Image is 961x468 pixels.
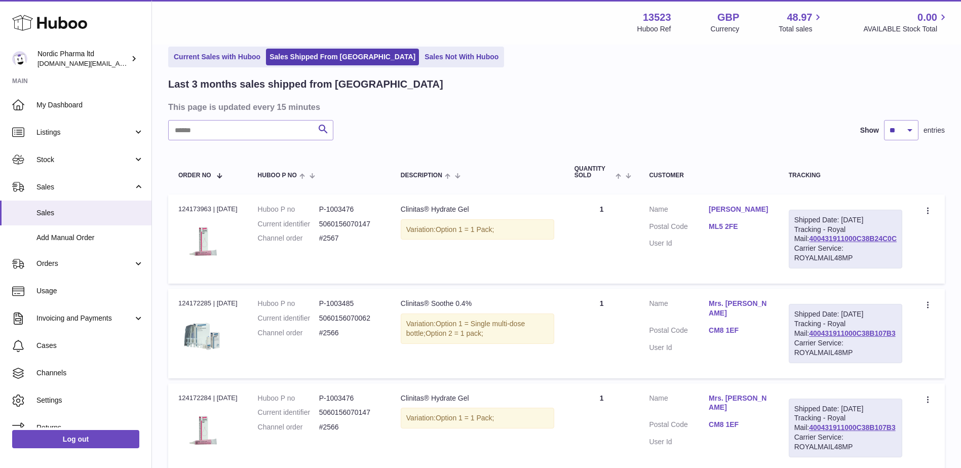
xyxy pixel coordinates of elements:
strong: 13523 [643,11,671,24]
div: Currency [711,24,740,34]
div: Clinitas® Hydrate Gel [401,205,554,214]
span: Stock [36,155,133,165]
dt: Channel order [258,233,319,243]
span: 0.00 [917,11,937,24]
div: Tracking - Royal Mail: [789,399,902,457]
span: Invoicing and Payments [36,314,133,323]
dt: Current identifier [258,219,319,229]
dd: P-1003476 [319,205,380,214]
div: Shipped Date: [DATE] [794,215,897,225]
span: Sales [36,208,144,218]
div: 124172284 | [DATE] [178,394,238,403]
dt: Name [649,394,709,415]
div: Carrier Service: ROYALMAIL48MP [794,433,897,452]
dd: 5060156070062 [319,314,380,323]
span: Sales [36,182,133,192]
div: Clinitas® Hydrate Gel [401,394,554,403]
dt: Postal Code [649,222,709,234]
div: Carrier Service: ROYALMAIL48MP [794,244,897,263]
dt: User Id [649,343,709,353]
div: Nordic Pharma ltd [37,49,129,68]
label: Show [860,126,879,135]
dt: Current identifier [258,408,319,417]
dt: Postal Code [649,326,709,338]
dt: Huboo P no [258,299,319,308]
div: Clinitas® Soothe 0.4% [401,299,554,308]
div: 124173963 | [DATE] [178,205,238,214]
img: accounts.uk@nordicpharma.com [12,51,27,66]
dd: P-1003476 [319,394,380,403]
span: Option 1 = 1 Pack; [436,414,494,422]
a: [PERSON_NAME] [709,205,768,214]
span: Option 1 = 1 Pack; [436,225,494,233]
img: 2_6c148ce2-9555-4dcb-a520-678b12be0df6.png [178,311,229,362]
span: Cases [36,341,144,350]
td: 1 [564,289,639,378]
span: Channels [36,368,144,378]
h3: This page is updated every 15 minutes [168,101,942,112]
a: 400431911000C38B24C0C [809,235,897,243]
a: 400431911000C38B107B3 [809,329,895,337]
div: Variation: [401,314,554,344]
span: Description [401,172,442,179]
a: ML5 2FE [709,222,768,231]
span: My Dashboard [36,100,144,110]
span: Returns [36,423,144,433]
a: Mrs. [PERSON_NAME] [709,394,768,413]
dt: User Id [649,239,709,248]
div: Shipped Date: [DATE] [794,404,897,414]
dt: Huboo P no [258,205,319,214]
a: 0.00 AVAILABLE Stock Total [863,11,949,34]
span: Orders [36,259,133,268]
span: Huboo P no [258,172,297,179]
img: 1_f13aeef1-7825-42c4-bd96-546fc26b9c19.png [178,217,229,267]
h2: Last 3 months sales shipped from [GEOGRAPHIC_DATA] [168,77,443,91]
strong: GBP [717,11,739,24]
span: Option 1 = Single multi-dose bottle; [406,320,525,337]
dd: #2567 [319,233,380,243]
dd: #2566 [319,328,380,338]
span: Option 2 = 1 pack; [426,329,483,337]
dt: Current identifier [258,314,319,323]
div: Customer [649,172,768,179]
dd: P-1003485 [319,299,380,308]
span: Add Manual Order [36,233,144,243]
span: Usage [36,286,144,296]
span: Settings [36,396,144,405]
td: 1 [564,194,639,284]
span: Quantity Sold [574,166,613,179]
span: Listings [36,128,133,137]
div: Tracking - Royal Mail: [789,210,902,268]
div: Carrier Service: ROYALMAIL48MP [794,338,897,358]
span: Total sales [779,24,824,34]
a: Log out [12,430,139,448]
span: Order No [178,172,211,179]
a: Mrs. [PERSON_NAME] [709,299,768,318]
span: entries [924,126,945,135]
span: 48.97 [787,11,812,24]
div: Tracking - Royal Mail: [789,304,902,363]
a: CM8 1EF [709,326,768,335]
dt: Channel order [258,328,319,338]
dt: Name [649,205,709,217]
span: AVAILABLE Stock Total [863,24,949,34]
div: Tracking [789,172,902,179]
span: [DOMAIN_NAME][EMAIL_ADDRESS][DOMAIN_NAME] [37,59,202,67]
a: 400431911000C38B107B3 [809,423,895,432]
a: Sales Not With Huboo [421,49,502,65]
div: Shipped Date: [DATE] [794,309,897,319]
div: Variation: [401,408,554,428]
dd: 5060156070147 [319,408,380,417]
dt: Name [649,299,709,321]
a: Sales Shipped From [GEOGRAPHIC_DATA] [266,49,419,65]
img: 1_f13aeef1-7825-42c4-bd96-546fc26b9c19.png [178,406,229,456]
dt: Postal Code [649,420,709,432]
a: Current Sales with Huboo [170,49,264,65]
div: Variation: [401,219,554,240]
dt: Channel order [258,422,319,432]
a: 48.97 Total sales [779,11,824,34]
dt: Huboo P no [258,394,319,403]
div: 124172285 | [DATE] [178,299,238,308]
dt: User Id [649,437,709,447]
dd: #2566 [319,422,380,432]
